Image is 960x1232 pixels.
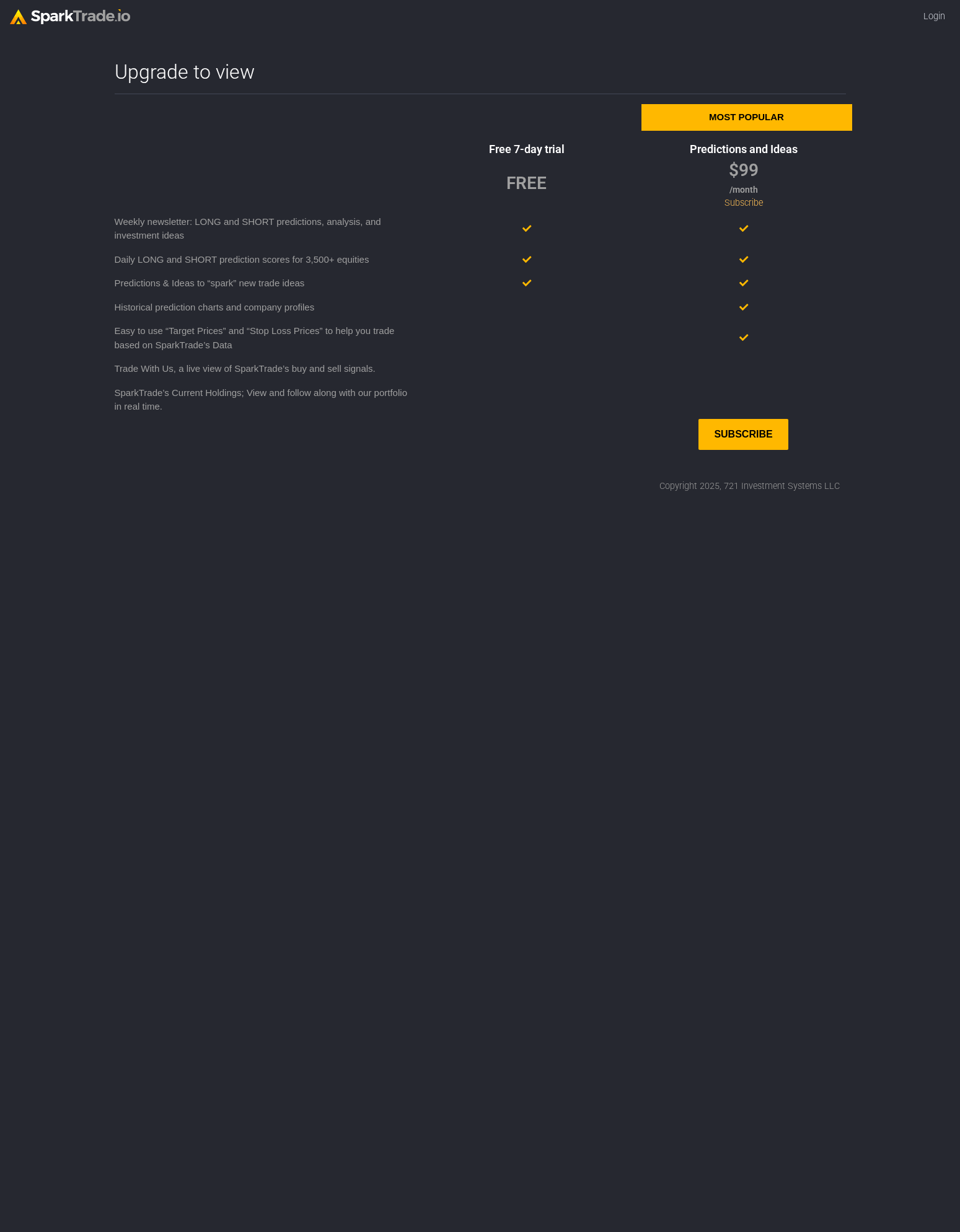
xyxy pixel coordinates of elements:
div: SparkTrade’s Current Holdings; View and follow along with our portfolio in real time. [108,386,418,414]
a: Subscribe [724,198,763,208]
div: Historical prediction charts and company profiles [108,301,418,315]
div: /month [729,183,758,196]
div: Predictions & Ideas to “spark” new trade ideas [108,276,418,291]
div: Predictions and Ideas [635,141,852,157]
div: $99 [729,157,759,183]
div: Trade With Us, a live view of SparkTrade’s buy and sell signals. [108,362,418,376]
a: Login [918,5,950,29]
img: sparktrade.png [10,9,130,24]
div: FREE [506,170,547,196]
div: Free 7-day trial [418,141,635,157]
div: Weekly newsletter: LONG and SHORT predictions, analysis, and investment ideas [108,215,418,243]
a: Subscribe [698,419,788,450]
h2: Upgrade to view [115,60,255,84]
div: Easy to use “Target Prices” and “Stop Loss Prices” to help you trade based on SparkTrade’s Data [108,324,418,352]
div: Daily LONG and SHORT prediction scores for 3,500+ equities [108,253,418,267]
div: Most popular [709,110,784,125]
div: Copyright 2025, 721 Investment Systems LLC [659,480,840,493]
